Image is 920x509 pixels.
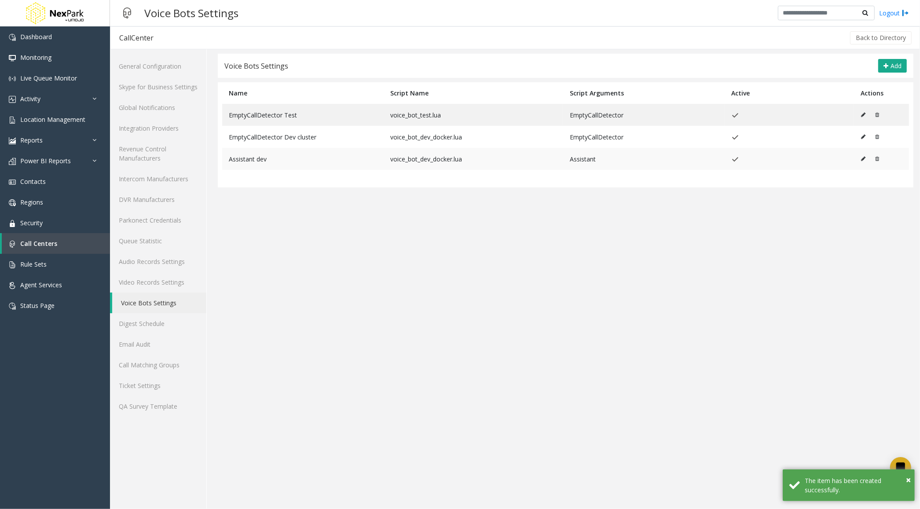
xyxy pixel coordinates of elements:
img: 'icon' [9,96,16,103]
td: Assistant [563,148,725,170]
th: Actions [854,82,909,104]
h3: Voice Bots Settings [140,2,243,24]
th: Active [725,82,854,104]
a: Email Audit [110,334,206,355]
a: Call Centers [2,233,110,254]
td: Assistant dev [222,148,384,170]
a: Integration Providers [110,118,206,139]
th: Script Name [384,82,563,104]
th: Script Arguments [563,82,725,104]
a: Call Matching Groups [110,355,206,375]
span: Dashboard [20,33,52,41]
span: Regions [20,198,43,206]
img: 'icon' [9,303,16,310]
span: Activity [20,95,40,103]
img: 'icon' [9,241,16,248]
span: Agent Services [20,281,62,289]
a: Parkonect Credentials [110,210,206,231]
a: QA Survey Template [110,396,206,417]
a: Queue Statistic [110,231,206,251]
span: Rule Sets [20,260,47,268]
a: Skype for Business Settings [110,77,206,97]
a: General Configuration [110,56,206,77]
td: voice_bot_dev_docker.lua [384,148,563,170]
img: pageIcon [119,2,136,24]
img: 'icon' [9,137,16,144]
td: EmptyCallDetector Dev cluster [222,126,384,148]
span: × [906,474,911,486]
span: Live Queue Monitor [20,74,77,82]
img: check [732,134,739,141]
span: Location Management [20,115,85,124]
a: Audio Records Settings [110,251,206,272]
img: 'icon' [9,158,16,165]
span: Call Centers [20,239,57,248]
span: Monitoring [20,53,51,62]
button: Back to Directory [850,31,912,44]
a: Voice Bots Settings [112,293,206,313]
th: Name [222,82,384,104]
td: EmptyCallDetector Test [222,104,384,126]
button: Close [906,473,911,487]
div: Voice Bots Settings [224,60,288,72]
button: An active VoiceBot cannot be deleted. [870,108,880,121]
img: logout [902,8,909,18]
button: An active VoiceBot cannot be deleted. [870,152,880,165]
a: Ticket Settings [110,375,206,396]
img: 'icon' [9,220,16,227]
a: Digest Schedule [110,313,206,334]
a: Video Records Settings [110,272,206,293]
span: Contacts [20,177,46,186]
span: Status Page [20,301,55,310]
button: An active VoiceBot cannot be deleted. [870,130,880,143]
td: voice_bot_dev_docker.lua [384,126,563,148]
td: voice_bot_test.lua [384,104,563,126]
span: Power BI Reports [20,157,71,165]
span: Reports [20,136,43,144]
a: Global Notifications [110,97,206,118]
img: 'icon' [9,199,16,206]
img: check [732,156,739,163]
img: 'icon' [9,34,16,41]
img: 'icon' [9,55,16,62]
div: CallCenter [119,32,154,44]
span: Security [20,219,43,227]
td: EmptyCallDetector [563,104,725,126]
button: Add [878,59,907,73]
img: 'icon' [9,179,16,186]
a: Logout [879,8,909,18]
div: The item has been created successfully. [805,476,908,494]
img: 'icon' [9,261,16,268]
img: 'icon' [9,75,16,82]
td: EmptyCallDetector [563,126,725,148]
img: 'icon' [9,117,16,124]
span: Add [891,62,902,70]
img: 'icon' [9,282,16,289]
img: check [732,112,739,119]
a: DVR Manufacturers [110,189,206,210]
a: Revenue Control Manufacturers [110,139,206,168]
a: Intercom Manufacturers [110,168,206,189]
